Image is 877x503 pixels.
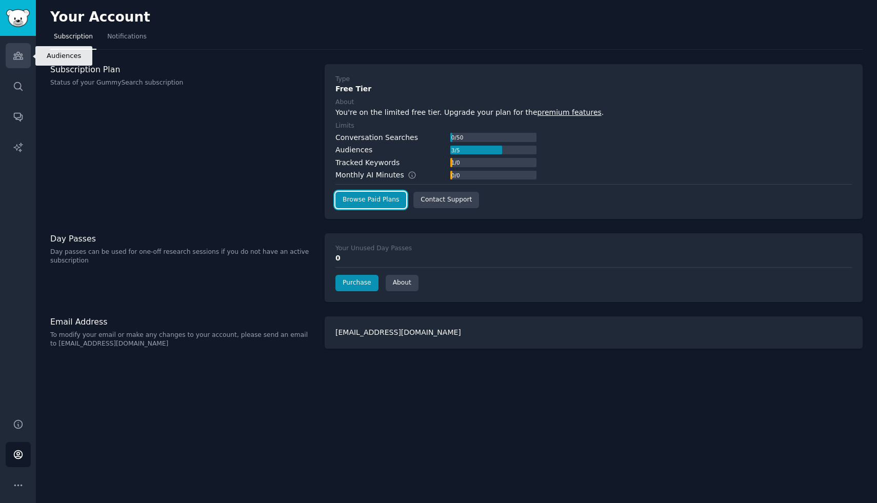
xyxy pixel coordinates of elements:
a: Contact Support [413,192,479,208]
p: Day passes can be used for one-off research sessions if you do not have an active subscription [50,248,314,266]
div: Conversation Searches [335,132,418,143]
p: Status of your GummySearch subscription [50,78,314,88]
div: 0 / 0 [450,171,461,180]
div: Type [335,75,350,84]
span: Subscription [54,32,93,42]
div: 3 / 5 [450,146,461,155]
span: Notifications [107,32,147,42]
div: Monthly AI Minutes [335,170,427,180]
div: 0 / 50 [450,133,464,142]
div: Audiences [335,145,372,155]
div: You're on the limited free tier. Upgrade your plan for the . [335,107,852,118]
a: Purchase [335,275,378,291]
h3: Email Address [50,316,314,327]
h3: Day Passes [50,233,314,244]
div: 0 [335,253,852,264]
div: About [335,98,354,107]
img: GummySearch logo [6,9,30,27]
div: Free Tier [335,84,852,94]
div: Tracked Keywords [335,157,400,168]
h2: Your Account [50,9,150,26]
div: Limits [335,122,354,131]
div: 1 / 0 [450,158,461,167]
a: Browse Paid Plans [335,192,406,208]
div: Your Unused Day Passes [335,244,412,253]
div: [EMAIL_ADDRESS][DOMAIN_NAME] [325,316,863,349]
a: Notifications [104,29,150,50]
a: Subscription [50,29,96,50]
a: About [386,275,418,291]
p: To modify your email or make any changes to your account, please send an email to [EMAIL_ADDRESS]... [50,331,314,349]
a: premium features [537,108,602,116]
h3: Subscription Plan [50,64,314,75]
